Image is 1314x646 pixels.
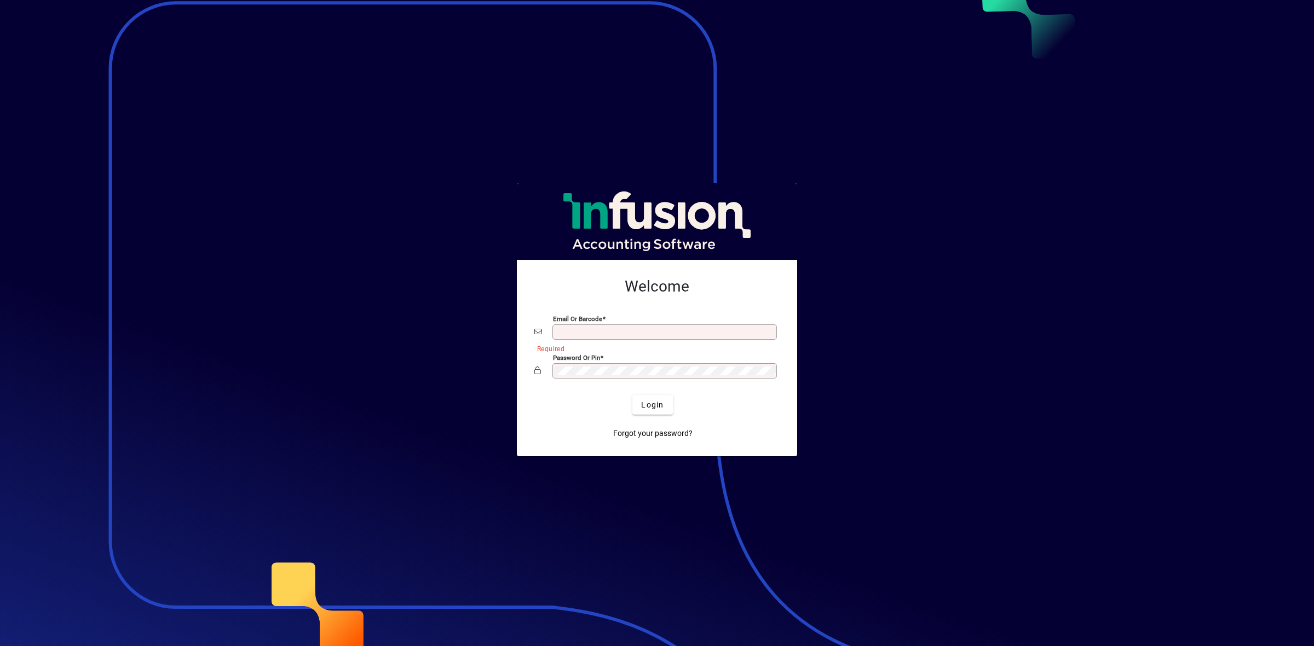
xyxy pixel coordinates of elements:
[609,423,697,443] a: Forgot your password?
[534,277,780,296] h2: Welcome
[632,395,672,415] button: Login
[553,315,602,323] mat-label: Email or Barcode
[553,354,600,362] mat-label: Password or Pin
[537,342,771,354] mat-error: Required
[613,428,693,439] span: Forgot your password?
[641,399,664,411] span: Login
